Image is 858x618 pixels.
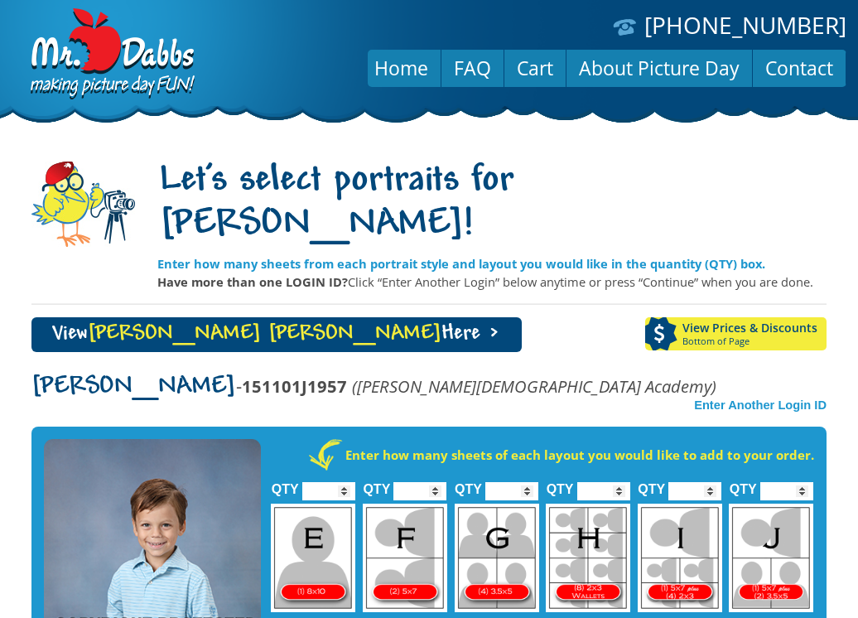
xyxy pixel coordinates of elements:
strong: 151101J1957 [242,374,347,398]
a: View[PERSON_NAME] [PERSON_NAME]Here > [31,317,522,352]
p: - [31,377,716,396]
img: I [638,504,722,612]
span: [PERSON_NAME] [31,374,236,400]
a: [PHONE_NUMBER] [644,9,846,41]
img: F [363,504,447,612]
label: QTY [638,464,665,505]
img: Dabbs Company [25,8,197,101]
a: FAQ [441,48,504,88]
h1: Let's select portraits for [PERSON_NAME]! [157,160,827,248]
label: QTY [272,464,299,505]
a: Home [362,48,441,88]
label: QTY [455,464,482,505]
a: Enter Another Login ID [694,398,827,412]
strong: Enter how many sheets of each layout you would like to add to your order. [345,447,814,463]
a: View Prices & DiscountsBottom of Page [645,317,827,350]
span: [PERSON_NAME] [PERSON_NAME] [88,323,441,345]
img: H [546,504,630,612]
a: About Picture Day [566,48,752,88]
a: Contact [753,48,846,88]
img: E [271,504,355,612]
img: J [729,504,813,612]
em: ([PERSON_NAME][DEMOGRAPHIC_DATA] Academy) [352,374,716,398]
label: QTY [730,464,757,505]
img: G [455,504,539,612]
strong: Have more than one LOGIN ID? [157,273,348,290]
strong: Enter how many sheets from each portrait style and layout you would like in the quantity (QTY) box. [157,255,765,272]
label: QTY [547,464,574,505]
span: Bottom of Page [682,336,827,346]
img: camera-mascot [31,162,135,247]
a: Cart [504,48,566,88]
p: Click “Enter Another Login” below anytime or press “Continue” when you are done. [157,273,827,291]
label: QTY [363,464,390,505]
